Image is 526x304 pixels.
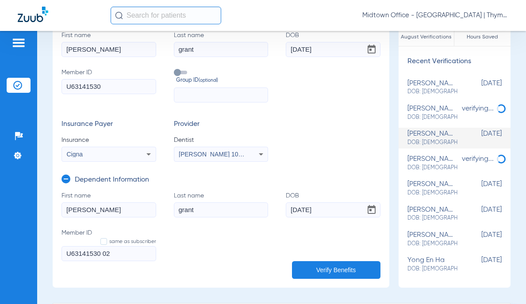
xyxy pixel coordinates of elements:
[407,206,458,222] div: [PERSON_NAME]
[61,191,156,217] label: First name
[61,31,156,57] label: First name
[115,11,123,19] img: Search Icon
[462,156,494,163] span: verifying...
[482,262,526,304] iframe: Chat Widget
[407,88,458,96] span: DOB: [DEMOGRAPHIC_DATA]
[407,214,458,222] span: DOB: [DEMOGRAPHIC_DATA]
[457,180,502,197] span: [DATE]
[407,80,458,96] div: [PERSON_NAME]
[67,151,83,158] span: Cigna
[407,180,458,197] div: [PERSON_NAME]
[407,256,458,273] div: yong en ha
[174,191,269,217] label: Last name
[174,31,269,57] label: Last name
[407,231,458,247] div: [PERSON_NAME]
[399,33,454,42] span: August Verifications
[61,68,156,103] label: Member ID
[286,202,380,217] input: DOBOpen calendar
[457,130,502,146] span: [DATE]
[454,33,511,42] span: Hours Saved
[176,77,269,85] span: Group ID
[292,261,380,279] button: Verify Benefits
[12,38,26,48] img: hamburger-icon
[407,164,458,172] span: DOB: [DEMOGRAPHIC_DATA]
[407,240,458,248] span: DOB: [DEMOGRAPHIC_DATA]
[407,155,458,171] div: [PERSON_NAME]
[286,31,380,57] label: DOB
[286,42,380,57] input: DOBOpen calendar
[407,189,458,197] span: DOB: [DEMOGRAPHIC_DATA]
[363,41,380,58] button: Open calendar
[61,202,156,217] input: First name
[286,191,380,217] label: DOB
[457,231,502,247] span: [DATE]
[174,120,269,129] h3: Provider
[407,114,458,122] span: DOB: [DEMOGRAPHIC_DATA]
[174,136,269,144] span: Dentist
[61,246,156,261] input: Member IDsame as subscriber
[362,11,508,20] span: Midtown Office - [GEOGRAPHIC_DATA] | Thyme Dental Care
[111,7,221,24] input: Search for patients
[61,42,156,57] input: First name
[407,265,458,273] span: DOB: [DEMOGRAPHIC_DATA]
[61,79,156,94] input: Member ID
[407,139,458,147] span: DOB: [DEMOGRAPHIC_DATA]
[462,105,494,112] span: verifying...
[407,105,458,121] div: [PERSON_NAME]
[61,228,156,261] label: Member ID
[457,206,502,222] span: [DATE]
[179,151,266,158] span: [PERSON_NAME] 1063790152
[92,237,156,246] label: same as subscriber
[457,80,502,96] span: [DATE]
[174,42,269,57] input: Last name
[199,77,218,85] small: (optional)
[363,201,380,219] button: Open calendar
[457,256,502,273] span: [DATE]
[61,120,156,129] h3: Insurance Payer
[407,130,458,146] div: [PERSON_NAME]
[18,7,48,22] img: Zuub Logo
[399,57,511,66] h3: Recent Verifications
[75,176,149,185] h3: Dependent Information
[174,202,269,217] input: Last name
[61,136,156,144] span: Insurance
